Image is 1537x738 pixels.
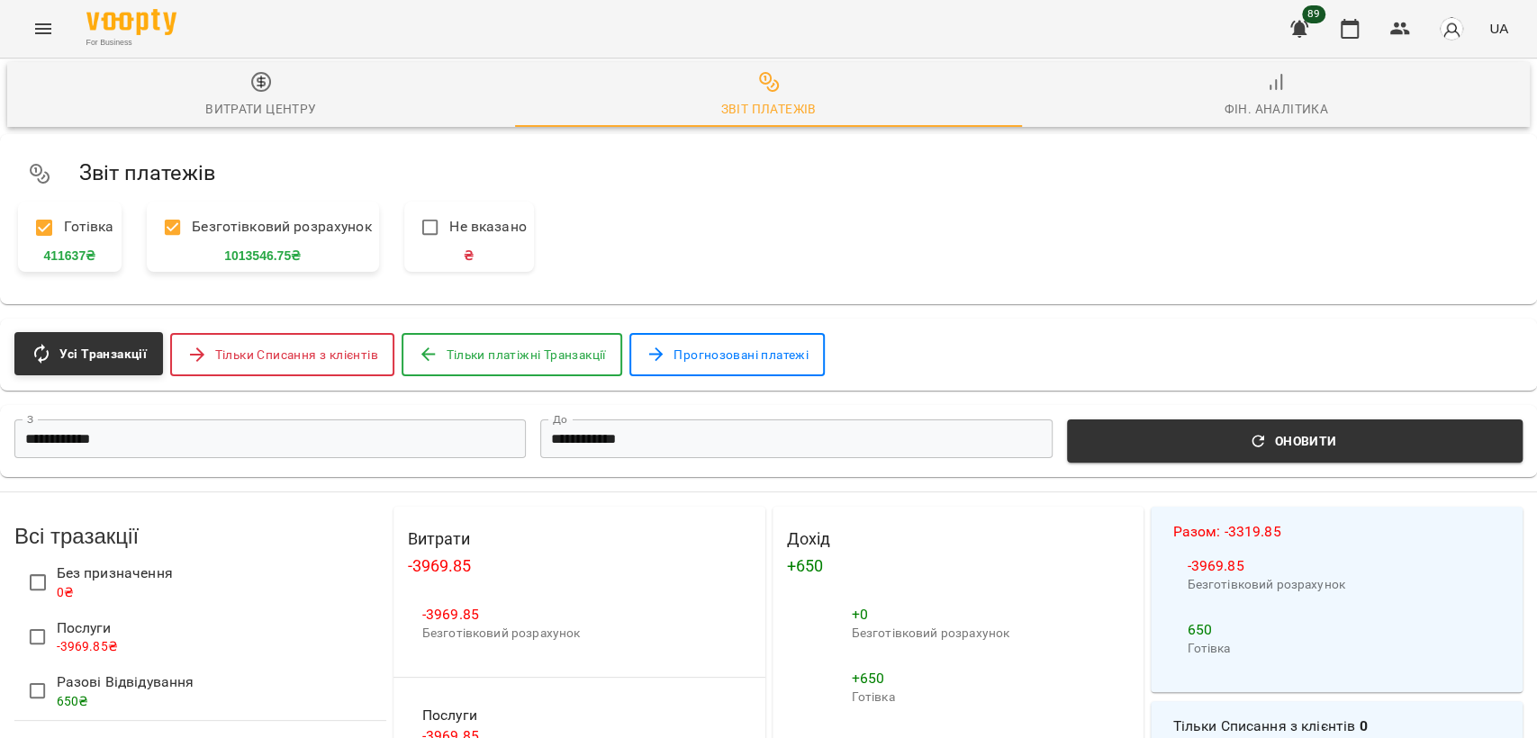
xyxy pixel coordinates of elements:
[402,333,622,376] button: Тільки платіжні Транзакції
[629,333,825,376] button: Прогнозовані платежі
[1187,576,1487,594] p: Безготівковий розрахунок
[22,7,65,50] button: Menu
[1172,715,1501,737] h4: Тільки Списання з клієнтів
[1359,717,1367,734] b: 0
[57,585,74,599] span: 0 ₴
[57,671,194,693] span: Разові Відвідування
[25,209,114,247] p: Готівка
[852,670,885,687] span: + 650
[86,37,176,49] span: For Business
[1482,12,1515,45] button: UA
[411,209,527,247] p: Не вказано
[674,344,809,365] span: Прогнозовані платежі
[408,557,751,575] h4: -3969.85
[1187,557,1243,574] span: -3969.85
[1187,640,1487,658] p: Готівка
[1067,419,1523,463] button: Оновити
[852,688,1116,706] p: Готівка
[205,98,317,120] div: Витрати центру
[852,606,868,623] span: + 0
[14,525,386,548] h3: Всі тразакції
[787,557,1130,575] h4: + 650
[1302,5,1325,23] span: 89
[446,344,605,365] span: Тільки платіжні Транзакції
[43,247,95,265] span: 411637 ₴
[1224,98,1328,120] div: Фін. Аналітика
[170,333,394,376] button: Тільки Списання з клієнтів
[86,9,176,35] img: Voopty Logo
[1078,430,1512,452] span: Оновити
[154,209,372,247] p: Безготівковий розрахунок
[720,98,816,120] div: Звіт платежів
[1439,16,1464,41] img: avatar_s.png
[57,562,173,584] span: Без призначення
[787,530,1130,548] h4: Дохід
[59,343,148,364] span: Усі Транзакції
[422,606,479,623] span: -3969.85
[79,159,1508,187] h5: Звіт платежів
[215,344,378,365] span: Тільки Списання з клієнтів
[1489,19,1508,38] span: UA
[57,694,89,708] span: 650 ₴
[422,705,737,726] span: Послуги
[852,625,1116,643] p: Безготівковий розрахунок
[57,617,118,639] span: Послуги
[57,639,118,653] span: -3969.85 ₴
[464,247,474,265] span: ₴
[224,247,301,265] span: 1013546.75 ₴
[408,530,751,548] h4: Витрати
[422,625,737,643] p: Безготівковий розрахунок
[1187,621,1211,638] span: 650
[14,332,163,375] button: Усі Транзакції
[1172,521,1501,543] h4: Разом : -3319.85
